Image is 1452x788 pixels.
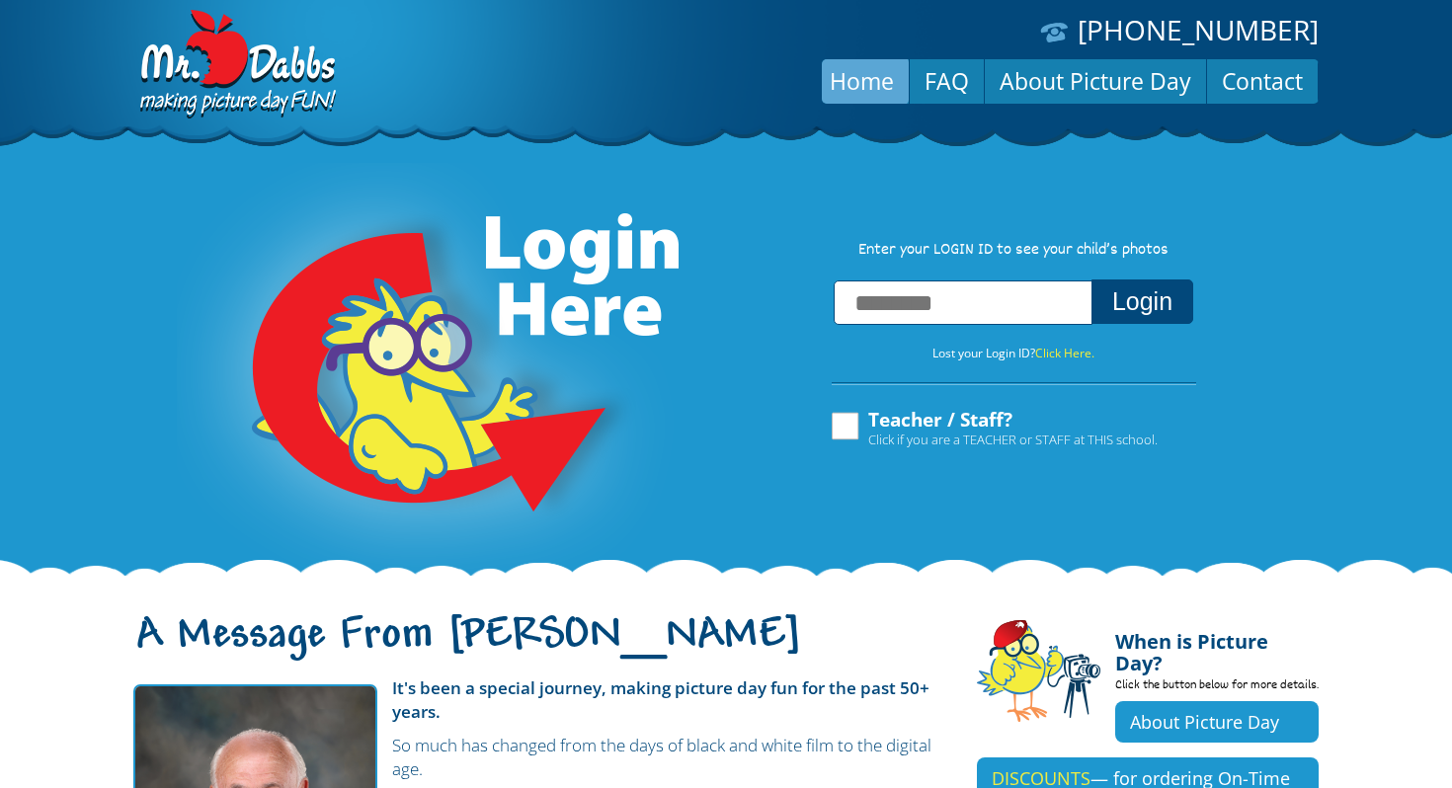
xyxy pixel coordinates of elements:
span: Click if you are a TEACHER or STAFF at THIS school. [868,430,1158,449]
button: Login [1091,279,1193,324]
p: So much has changed from the days of black and white film to the digital age. [133,734,947,781]
h4: When is Picture Day? [1115,619,1319,674]
img: Dabbs Company [133,10,339,120]
a: About Picture Day [985,57,1206,105]
a: FAQ [910,57,984,105]
a: Home [815,57,909,105]
label: Teacher / Staff? [829,410,1158,447]
a: About Picture Day [1115,701,1319,743]
p: Click the button below for more details. [1115,674,1319,701]
h1: A Message From [PERSON_NAME] [133,627,947,669]
p: Enter your LOGIN ID to see your child’s photos [811,240,1216,262]
strong: It's been a special journey, making picture day fun for the past 50+ years. [392,676,929,723]
a: [PHONE_NUMBER] [1078,11,1319,48]
a: Click Here. [1035,345,1094,361]
p: Lost your Login ID? [811,343,1216,364]
img: Login Here [177,163,683,578]
a: Contact [1207,57,1318,105]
